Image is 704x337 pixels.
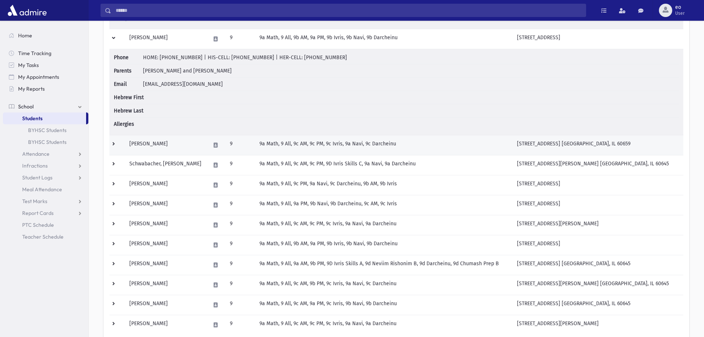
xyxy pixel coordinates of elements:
td: [PERSON_NAME] [125,175,206,195]
td: [PERSON_NAME] [125,135,206,155]
td: [STREET_ADDRESS][PERSON_NAME] [GEOGRAPHIC_DATA], IL 60645 [513,275,683,295]
td: [STREET_ADDRESS][PERSON_NAME] [513,315,683,335]
span: Meal Attendance [22,186,62,193]
span: [PERSON_NAME] and [PERSON_NAME] [143,68,232,74]
a: School [3,101,88,112]
span: Students [22,115,42,122]
td: [STREET_ADDRESS] [GEOGRAPHIC_DATA], IL 60645 [513,295,683,315]
span: Teacher Schedule [22,233,64,240]
td: Schwabacher, [PERSON_NAME] [125,155,206,175]
span: My Tasks [18,62,39,68]
td: 9 [225,29,255,49]
a: Infractions [3,160,88,172]
a: Time Tracking [3,47,88,59]
img: AdmirePro [6,3,48,18]
span: Report Cards [22,210,54,216]
span: Attendance [22,151,50,157]
input: Search [111,4,586,17]
span: Student Logs [22,174,52,181]
td: [PERSON_NAME] [125,195,206,215]
td: 9 [225,155,255,175]
span: [EMAIL_ADDRESS][DOMAIN_NAME] [143,81,223,87]
td: 9 [225,135,255,155]
a: Students [3,112,86,124]
td: [STREET_ADDRESS] [GEOGRAPHIC_DATA], IL 60645 [513,255,683,275]
span: Phone [114,54,142,61]
td: 9a Math, 9 All, 9c AM, 9c PM, 9D Ivris Skills C, 9a Navi, 9a Darcheinu [255,155,513,175]
span: My Reports [18,85,45,92]
span: Test Marks [22,198,47,205]
span: Email [114,80,142,88]
td: [PERSON_NAME] [125,315,206,335]
span: User [675,10,685,16]
a: Teacher Schedule [3,231,88,243]
span: PTC Schedule [22,222,54,228]
a: Report Cards [3,207,88,219]
td: 9 [225,235,255,255]
td: [PERSON_NAME] [125,235,206,255]
td: [STREET_ADDRESS] [513,195,683,215]
td: [STREET_ADDRESS][PERSON_NAME] [GEOGRAPHIC_DATA], IL 60645 [513,155,683,175]
span: Hebrew Last [114,107,143,115]
td: [STREET_ADDRESS][PERSON_NAME] [513,215,683,235]
td: 9 [225,175,255,195]
td: 9a Math, 9 All, 9a AM, 9b PM, 9D Ivris Skills A, 9d Neviim Rishonim B, 9d Darcheinu, 9d Chumash P... [255,255,513,275]
td: [PERSON_NAME] [125,29,206,49]
td: [STREET_ADDRESS] [513,29,683,49]
a: My Tasks [3,59,88,71]
td: [STREET_ADDRESS] [GEOGRAPHIC_DATA], IL 60659 [513,135,683,155]
a: BYHSC Students [3,124,88,136]
span: Infractions [22,162,48,169]
a: Attendance [3,148,88,160]
td: 9 [225,295,255,315]
td: 9a Math, 9 All, 9c AM, 9c PM, 9c Ivris, 9a Navi, 9a Darcheinu [255,315,513,335]
a: My Appointments [3,71,88,83]
span: Time Tracking [18,50,51,57]
span: Tree Nuts [143,15,166,21]
td: 9a Math, 9 All, 9c AM, 9b PM, 9c Ivris, 9a Navi, 9c Darcheinu [255,275,513,295]
a: Meal Attendance [3,183,88,195]
td: 9 [225,215,255,235]
a: My Reports [3,83,88,95]
td: 9 [225,275,255,295]
span: Parents [114,67,142,75]
td: 9a Math, 9 All, 9b AM, 9a PM, 9b Ivris, 9b Navi, 9b Darcheinu [255,29,513,49]
td: [PERSON_NAME] [125,255,206,275]
a: Student Logs [3,172,88,183]
td: 9a Math, 9 All, 9c AM, 9c PM, 9c Ivris, 9a Navi, 9c Darcheinu [255,135,513,155]
td: [STREET_ADDRESS] [513,175,683,195]
td: 9a Math, 9 All, 9c AM, 9c PM, 9c Ivris, 9a Navi, 9a Darcheinu [255,215,513,235]
span: School [18,103,34,110]
a: Test Marks [3,195,88,207]
span: HOME: [PHONE_NUMBER] | HIS-CELL: [PHONE_NUMBER] | HER-CELL: [PHONE_NUMBER] [143,54,347,61]
td: 9a Math, 9 All, 9c PM, 9a Navi, 9c Darcheinu, 9b AM, 9b Ivris [255,175,513,195]
span: eo [675,4,685,10]
span: Hebrew First [114,94,144,101]
td: 9 [225,315,255,335]
a: BYHSC Students [3,136,88,148]
td: 9a Math, 9 All, 9b AM, 9a PM, 9b Ivris, 9b Navi, 9b Darcheinu [255,235,513,255]
td: 9 [225,195,255,215]
span: Home [18,32,32,39]
span: My Appointments [18,74,59,80]
td: [STREET_ADDRESS] [513,235,683,255]
td: 9 [225,255,255,275]
td: [PERSON_NAME] [125,215,206,235]
a: PTC Schedule [3,219,88,231]
td: [PERSON_NAME] [125,295,206,315]
td: [PERSON_NAME] [125,275,206,295]
span: Allergies [114,120,142,128]
td: 9a Math, 9 All, 9c AM, 9a PM, 9c Ivris, 9b Navi, 9b Darcheinu [255,295,513,315]
td: 9a Math, 9 All, 9a PM, 9b Navi, 9b Darcheinu, 9c AM, 9c Ivris [255,195,513,215]
a: Home [3,30,88,41]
